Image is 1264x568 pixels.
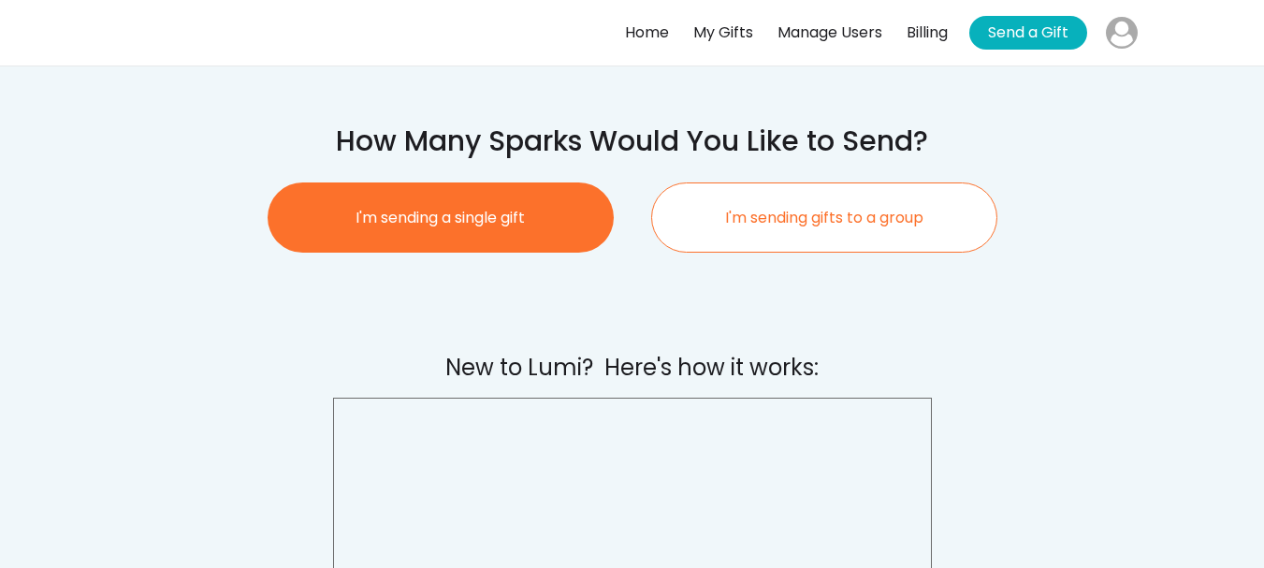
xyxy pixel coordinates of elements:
button: Send a Gift [969,16,1087,50]
button: I'm sending gifts to a group [651,182,997,253]
div: Manage Users [777,20,882,47]
div: Billing [907,20,948,47]
h2: How Many Sparks Would You Like to Send? [336,122,928,164]
button: I'm sending a single gift [268,182,614,253]
img: yH5BAEAAAAALAAAAAABAAEAAAIBRAA7 [126,17,220,50]
div: Home [625,20,669,47]
div: New to Lumi? Here's how it works: [445,352,819,384]
div: My Gifts [693,20,753,47]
